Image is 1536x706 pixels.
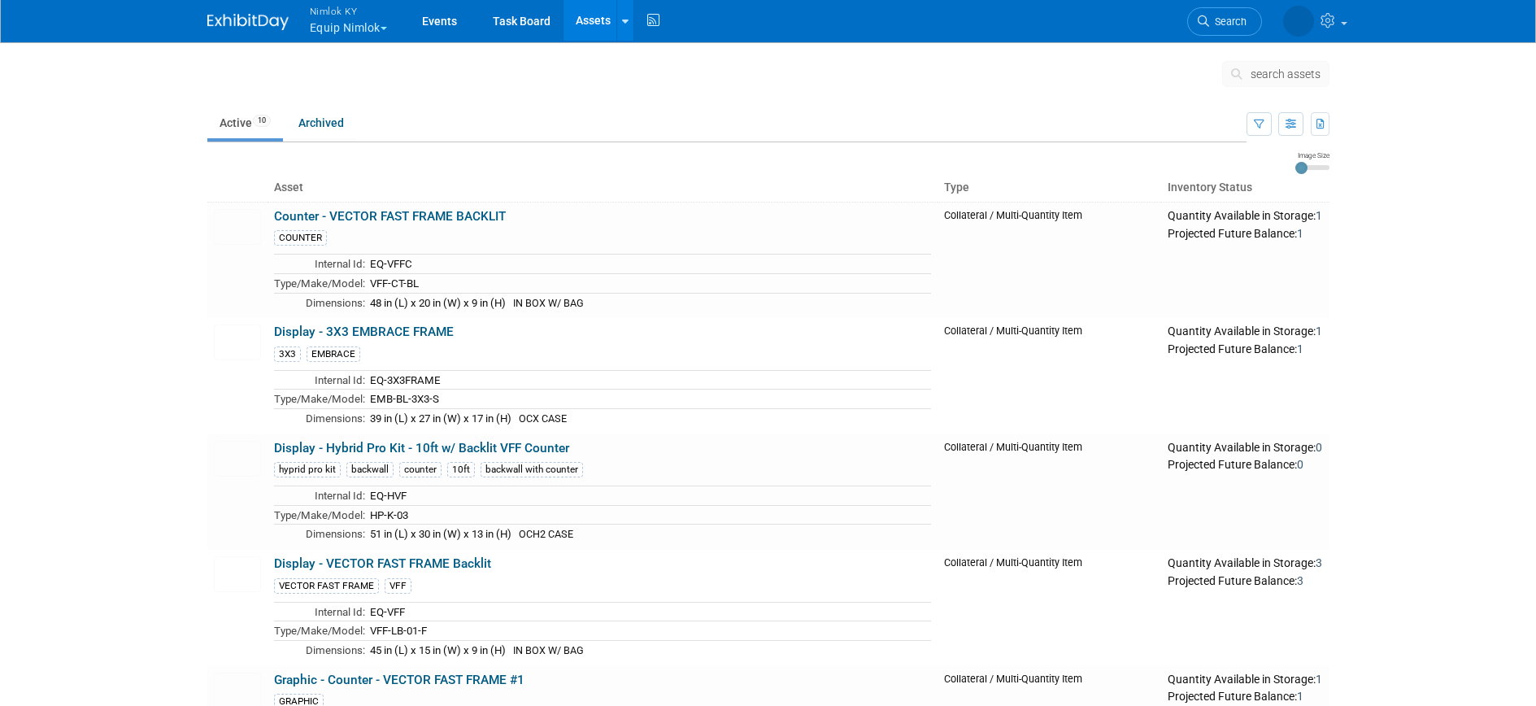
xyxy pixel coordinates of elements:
a: Counter - VECTOR FAST FRAME BACKLIT [274,209,506,224]
div: hyprid pro kit [274,462,341,477]
img: Dana Carroll [1283,6,1314,37]
td: EMB-BL-3X3-S [365,390,931,409]
div: Projected Future Balance: [1168,686,1323,704]
span: 1 [1297,227,1303,240]
div: 3X3 [274,346,301,362]
span: OCX CASE [519,412,567,425]
td: Dimensions: [274,408,365,427]
span: 3 [1297,574,1303,587]
span: 1 [1316,673,1322,686]
div: backwall with counter [481,462,583,477]
a: Display - Hybrid Pro Kit - 10ft w/ Backlit VFF Counter [274,441,569,455]
a: Archived [286,107,356,138]
td: EQ-HVF [365,486,931,506]
td: Dimensions: [274,525,365,543]
th: Type [938,174,1161,202]
div: backwall [346,462,394,477]
div: Projected Future Balance: [1168,455,1323,473]
div: VFF [385,578,411,594]
span: 0 [1316,441,1322,454]
div: Projected Future Balance: [1168,339,1323,357]
span: 51 in (L) x 30 in (W) x 13 in (H) [370,528,511,540]
td: Internal Id: [274,486,365,506]
td: Internal Id: [274,370,365,390]
span: 39 in (L) x 27 in (W) x 17 in (H) [370,412,511,425]
div: Quantity Available in Storage: [1168,325,1323,339]
span: 10 [253,115,271,127]
td: EQ-VFF [365,602,931,621]
td: Type/Make/Model: [274,390,365,409]
a: Display - 3X3 EMBRACE FRAME [274,325,454,339]
td: EQ-3X3FRAME [365,370,931,390]
img: ExhibitDay [207,14,289,30]
div: Quantity Available in Storage: [1168,209,1323,224]
div: Quantity Available in Storage: [1168,673,1323,687]
span: 1 [1316,325,1322,338]
div: Projected Future Balance: [1168,571,1323,589]
div: 10ft [447,462,475,477]
span: 1 [1316,209,1322,222]
span: 3 [1316,556,1322,569]
td: Collateral / Multi-Quantity Item [938,318,1161,434]
a: Active10 [207,107,283,138]
td: Collateral / Multi-Quantity Item [938,434,1161,550]
div: Quantity Available in Storage: [1168,556,1323,571]
td: VFF-CT-BL [365,273,931,293]
span: Nimlok KY [310,2,387,20]
a: Graphic - Counter - VECTOR FAST FRAME #1 [274,673,524,687]
a: Display - VECTOR FAST FRAME Backlit [274,556,491,571]
td: HP-K-03 [365,505,931,525]
th: Asset [268,174,938,202]
td: Collateral / Multi-Quantity Item [938,202,1161,318]
td: Dimensions: [274,293,365,312]
span: Search [1209,15,1247,28]
span: 48 in (L) x 20 in (W) x 9 in (H) [370,297,506,309]
div: counter [399,462,442,477]
span: 1 [1297,342,1303,355]
span: 45 in (L) x 15 in (W) x 9 in (H) [370,644,506,656]
td: Internal Id: [274,255,365,274]
span: 0 [1297,458,1303,471]
div: VECTOR FAST FRAME [274,578,379,594]
td: Type/Make/Model: [274,621,365,641]
span: IN BOX W/ BAG [513,644,584,656]
span: IN BOX W/ BAG [513,297,584,309]
td: Collateral / Multi-Quantity Item [938,550,1161,665]
span: search assets [1251,68,1321,81]
span: 1 [1297,690,1303,703]
div: COUNTER [274,230,327,246]
div: Projected Future Balance: [1168,224,1323,242]
div: Quantity Available in Storage: [1168,441,1323,455]
td: Type/Make/Model: [274,273,365,293]
a: Search [1187,7,1262,36]
td: Dimensions: [274,640,365,659]
td: Type/Make/Model: [274,505,365,525]
span: OCH2 CASE [519,528,573,540]
div: Image Size [1295,150,1329,160]
td: Internal Id: [274,602,365,621]
td: VFF-LB-01-F [365,621,931,641]
div: EMBRACE [307,346,360,362]
td: EQ-VFFC [365,255,931,274]
button: search assets [1222,61,1329,87]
